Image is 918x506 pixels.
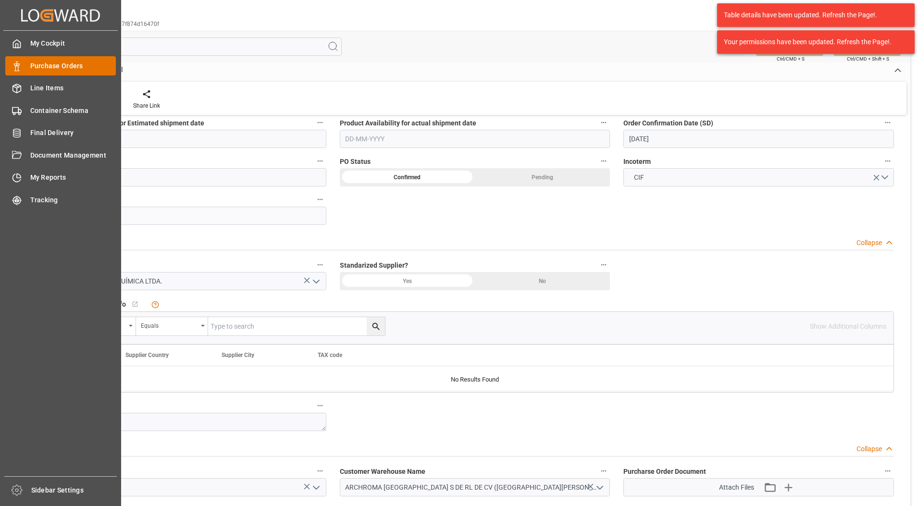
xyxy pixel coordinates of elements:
div: Pending [475,168,610,186]
span: Standarized Supplier? [340,260,408,271]
div: Collapse [856,238,882,248]
button: Order Confirmation Date (SD) [881,116,894,129]
div: Collapse [856,444,882,454]
button: open menu [136,317,208,335]
button: Incoterm [881,155,894,167]
button: Regimen [314,465,326,477]
button: City [314,399,326,412]
span: Line Items [30,83,116,93]
span: Supplier Country [125,352,169,358]
span: Ctrl/CMD + Shift + S [847,55,889,62]
button: open menu [592,480,607,495]
span: Final Delivery [30,128,116,138]
span: My Cockpit [30,38,116,49]
span: Container Schema [30,106,116,116]
a: Line Items [5,79,116,98]
div: Table details have been updated. Refresh the Page!. [724,10,901,20]
div: Your permissions have been updated. Refresh the Page!. [724,37,901,47]
button: Product Availability for Estimated shipment date [314,116,326,129]
span: Document Management [30,150,116,160]
div: Equals [141,319,198,330]
a: Container Schema [5,101,116,120]
span: Purcharse Order Document [623,467,706,477]
a: Final Delivery [5,123,116,142]
button: PO Status [597,155,610,167]
a: My Cockpit [5,34,116,53]
input: DD-MM-YYYY [340,130,610,148]
span: Supplier City [222,352,254,358]
button: search button [367,317,385,335]
button: open menu [308,274,323,289]
span: Product Availability for actual shipment date [340,118,476,128]
span: Purchase Orders [30,61,116,71]
span: Attach Files [719,482,754,493]
a: Tracking [5,190,116,209]
div: Confirmed [340,168,475,186]
input: DD-MM-YYYY [56,168,326,186]
div: Share Link [133,101,160,110]
a: My Reports [5,168,116,187]
input: enter supplier [56,272,326,290]
button: Customer Warehouse Name [597,465,610,477]
button: Supplier Name [314,259,326,271]
div: Yes [340,272,475,290]
a: Document Management [5,146,116,164]
input: Type to search [208,317,385,335]
button: Req Arrival Date (AD) [314,155,326,167]
button: open menu [623,168,894,186]
a: Purchase Orders [5,56,116,75]
span: Order Confirmation Date (SD) [623,118,713,128]
span: My Reports [30,173,116,183]
input: Search Fields [44,37,342,56]
span: Tracking [30,195,116,205]
input: enter warehouse [340,478,610,496]
button: open menu [308,480,323,495]
div: No [475,272,610,290]
input: DD-MM-YYYY [623,130,894,148]
button: Product Availability for actual shipment date [597,116,610,129]
span: CIF [629,173,649,183]
input: DD-MM-YYYY [56,130,326,148]
button: Center ID [314,193,326,206]
span: Customer Warehouse Name [340,467,425,477]
span: Sidebar Settings [31,485,117,495]
span: Incoterm [623,157,651,167]
button: Purcharse Order Document [881,465,894,477]
span: TAX code [318,352,342,358]
span: Product Availability for Estimated shipment date [56,118,204,128]
span: PO Status [340,157,371,167]
span: Ctrl/CMD + S [777,55,805,62]
button: Standarized Supplier? [597,259,610,271]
